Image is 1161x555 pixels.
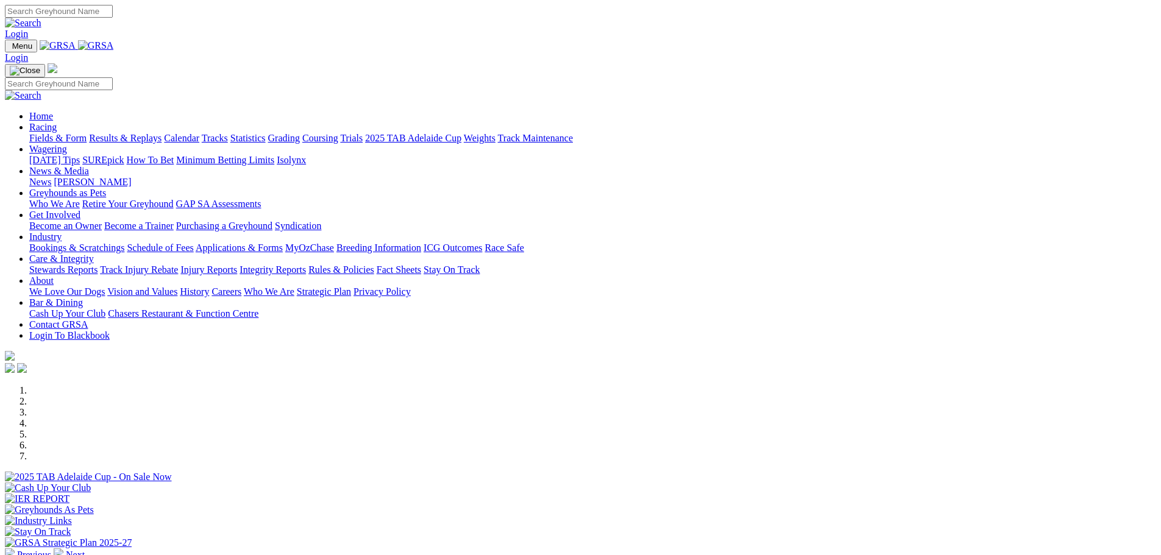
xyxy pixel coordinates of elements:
a: [DATE] Tips [29,155,80,165]
a: Strategic Plan [297,286,351,297]
a: Results & Replays [89,133,162,143]
div: Bar & Dining [29,308,1156,319]
div: Racing [29,133,1156,144]
div: News & Media [29,177,1156,188]
a: About [29,275,54,286]
a: Fact Sheets [377,264,421,275]
a: News & Media [29,166,89,176]
a: Stay On Track [424,264,480,275]
a: Race Safe [485,242,524,253]
a: ICG Outcomes [424,242,482,253]
a: Become an Owner [29,221,102,231]
a: [PERSON_NAME] [54,177,131,187]
img: Search [5,18,41,29]
a: Isolynx [277,155,306,165]
a: Vision and Values [107,286,177,297]
div: Care & Integrity [29,264,1156,275]
a: Login [5,52,28,63]
a: Breeding Information [336,242,421,253]
img: logo-grsa-white.png [5,351,15,361]
a: Bookings & Scratchings [29,242,124,253]
input: Search [5,77,113,90]
a: Applications & Forms [196,242,283,253]
div: Wagering [29,155,1156,166]
a: Careers [211,286,241,297]
img: GRSA Strategic Plan 2025-27 [5,537,132,548]
a: Statistics [230,133,266,143]
img: logo-grsa-white.png [48,63,57,73]
a: Coursing [302,133,338,143]
a: Tracks [202,133,228,143]
a: Greyhounds as Pets [29,188,106,198]
a: Industry [29,232,62,242]
img: GRSA [40,40,76,51]
a: Care & Integrity [29,253,94,264]
a: History [180,286,209,297]
input: Search [5,5,113,18]
a: Track Injury Rebate [100,264,178,275]
img: facebook.svg [5,363,15,373]
button: Toggle navigation [5,64,45,77]
a: Get Involved [29,210,80,220]
a: Stewards Reports [29,264,98,275]
img: Close [10,66,40,76]
img: IER REPORT [5,493,69,504]
div: About [29,286,1156,297]
a: Chasers Restaurant & Function Centre [108,308,258,319]
a: Login To Blackbook [29,330,110,341]
a: Become a Trainer [104,221,174,231]
img: GRSA [78,40,114,51]
a: SUREpick [82,155,124,165]
a: Schedule of Fees [127,242,193,253]
img: Cash Up Your Club [5,483,91,493]
a: Privacy Policy [353,286,411,297]
img: 2025 TAB Adelaide Cup - On Sale Now [5,472,172,483]
a: News [29,177,51,187]
a: MyOzChase [285,242,334,253]
img: Search [5,90,41,101]
a: Fields & Form [29,133,87,143]
img: Stay On Track [5,526,71,537]
img: Greyhounds As Pets [5,504,94,515]
a: Trials [340,133,363,143]
a: Retire Your Greyhound [82,199,174,209]
a: Wagering [29,144,67,154]
a: Track Maintenance [498,133,573,143]
a: Contact GRSA [29,319,88,330]
a: Minimum Betting Limits [176,155,274,165]
a: Grading [268,133,300,143]
a: Racing [29,122,57,132]
span: Menu [12,41,32,51]
div: Industry [29,242,1156,253]
a: Home [29,111,53,121]
a: Purchasing a Greyhound [176,221,272,231]
a: Who We Are [29,199,80,209]
img: twitter.svg [17,363,27,373]
a: Weights [464,133,495,143]
a: Login [5,29,28,39]
a: Rules & Policies [308,264,374,275]
a: 2025 TAB Adelaide Cup [365,133,461,143]
a: We Love Our Dogs [29,286,105,297]
a: Cash Up Your Club [29,308,105,319]
a: Calendar [164,133,199,143]
a: Bar & Dining [29,297,83,308]
a: How To Bet [127,155,174,165]
div: Get Involved [29,221,1156,232]
a: Syndication [275,221,321,231]
a: Integrity Reports [240,264,306,275]
a: GAP SA Assessments [176,199,261,209]
img: Industry Links [5,515,72,526]
a: Who We Are [244,286,294,297]
button: Toggle navigation [5,40,37,52]
a: Injury Reports [180,264,237,275]
div: Greyhounds as Pets [29,199,1156,210]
